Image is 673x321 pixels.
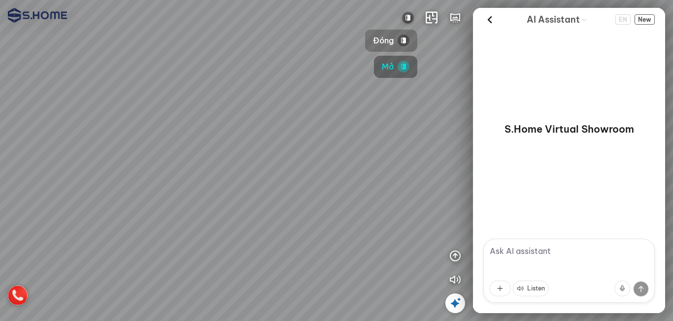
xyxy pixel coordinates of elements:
span: Mở [382,61,394,73]
img: hotline_icon_VCHHFN9JCFPE.png [8,285,28,305]
button: Mở [374,56,417,78]
button: Listen [513,281,549,296]
img: Mở [398,61,409,72]
p: S.Home Virtual Showroom [505,122,634,136]
button: Change language [615,14,631,25]
button: New Chat [635,14,655,25]
span: AI Assistant [527,13,580,27]
span: Đóng [373,35,394,47]
span: EN [615,14,631,25]
span: New [635,14,655,25]
img: Mở [402,12,414,24]
img: logo [8,8,67,23]
img: Đóng [398,35,409,46]
div: AI Guide options [527,12,588,27]
button: Đóng [365,30,417,52]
